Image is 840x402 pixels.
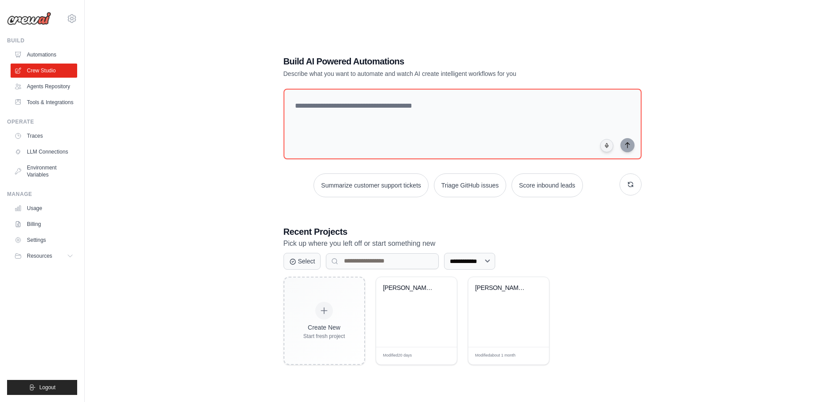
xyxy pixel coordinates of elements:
[11,161,77,182] a: Environment Variables
[7,37,77,44] div: Build
[383,284,437,292] div: Penny Stock Day Trading Bot with Risk Management
[434,173,506,197] button: Triage GitHub issues
[11,64,77,78] a: Crew Studio
[11,233,77,247] a: Settings
[39,384,56,391] span: Logout
[475,284,529,292] div: Penny Stock Spike Hunter - Short-Term Trading Team
[600,139,613,152] button: Click to speak your automation idea
[11,201,77,215] a: Usage
[284,69,580,78] p: Describe what you want to automate and watch AI create intelligent workflows for you
[7,380,77,395] button: Logout
[284,55,580,68] h1: Build AI Powered Automations
[303,323,345,332] div: Create New
[475,353,516,359] span: Modified about 1 month
[11,79,77,94] a: Agents Repository
[7,191,77,198] div: Manage
[284,253,321,270] button: Select
[11,217,77,231] a: Billing
[7,118,77,125] div: Operate
[511,173,583,197] button: Score inbound leads
[303,333,345,340] div: Start fresh project
[284,225,642,238] h3: Recent Projects
[436,353,443,359] span: Edit
[7,12,51,25] img: Logo
[27,252,52,259] span: Resources
[528,353,535,359] span: Edit
[383,353,412,359] span: Modified 20 days
[11,48,77,62] a: Automations
[620,173,642,195] button: Get new suggestions
[314,173,428,197] button: Summarize customer support tickets
[284,238,642,249] p: Pick up where you left off or start something new
[11,145,77,159] a: LLM Connections
[11,95,77,109] a: Tools & Integrations
[11,129,77,143] a: Traces
[11,249,77,263] button: Resources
